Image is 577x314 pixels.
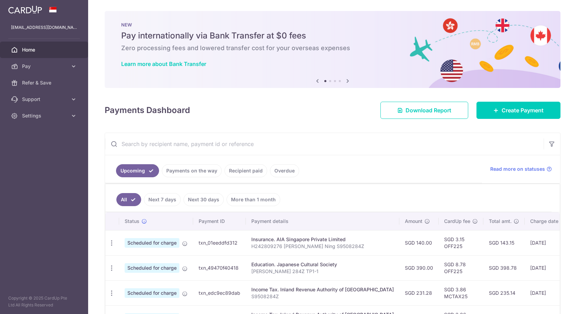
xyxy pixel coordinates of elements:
[405,218,422,225] span: Amount
[251,243,394,250] p: H242809276 [PERSON_NAME] Ning S9508284Z
[105,104,190,116] h4: Payments Dashboard
[439,255,483,280] td: SGD 8.78 OFF225
[183,193,224,206] a: Next 30 days
[125,263,179,273] span: Scheduled for charge
[439,230,483,255] td: SGD 3.15 OFF225
[11,24,77,31] p: [EMAIL_ADDRESS][DOMAIN_NAME]
[525,230,571,255] td: [DATE]
[125,218,139,225] span: Status
[525,255,571,280] td: [DATE]
[193,280,246,305] td: txn_edc9ec89dab
[251,261,394,268] div: Education. Japanese Cultural Society
[502,106,544,114] span: Create Payment
[406,106,451,114] span: Download Report
[105,133,544,155] input: Search by recipient name, payment id or reference
[483,280,525,305] td: SGD 235.14
[22,46,67,53] span: Home
[399,280,439,305] td: SGD 231.28
[8,5,42,14] img: CardUp
[193,255,246,280] td: txn_49470f40418
[246,212,399,230] th: Payment details
[490,166,545,172] span: Read more on statuses
[251,293,394,300] p: S9508284Z
[224,164,267,177] a: Recipient paid
[380,102,468,119] a: Download Report
[22,112,67,119] span: Settings
[525,280,571,305] td: [DATE]
[483,255,525,280] td: SGD 398.78
[121,30,544,41] h5: Pay internationally via Bank Transfer at $0 fees
[444,218,470,225] span: CardUp fee
[439,280,483,305] td: SGD 3.86 MCTAX25
[251,286,394,293] div: Income Tax. Inland Revenue Authority of [GEOGRAPHIC_DATA]
[489,218,512,225] span: Total amt.
[162,164,222,177] a: Payments on the way
[121,22,544,27] p: NEW
[399,255,439,280] td: SGD 390.00
[476,102,560,119] a: Create Payment
[270,164,299,177] a: Overdue
[125,238,179,248] span: Scheduled for charge
[490,166,552,172] a: Read more on statuses
[193,230,246,255] td: txn_01eeddfd312
[144,193,181,206] a: Next 7 days
[530,218,558,225] span: Charge date
[105,11,560,88] img: Bank transfer banner
[125,288,179,298] span: Scheduled for charge
[121,60,206,67] a: Learn more about Bank Transfer
[121,44,544,52] h6: Zero processing fees and lowered transfer cost for your overseas expenses
[22,79,67,86] span: Refer & Save
[227,193,280,206] a: More than 1 month
[116,164,159,177] a: Upcoming
[251,236,394,243] div: Insurance. AIA Singapore Private Limited
[22,63,67,70] span: Pay
[22,96,67,103] span: Support
[116,193,141,206] a: All
[399,230,439,255] td: SGD 140.00
[483,230,525,255] td: SGD 143.15
[193,212,246,230] th: Payment ID
[251,268,394,275] p: [PERSON_NAME] 284Z TP1-1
